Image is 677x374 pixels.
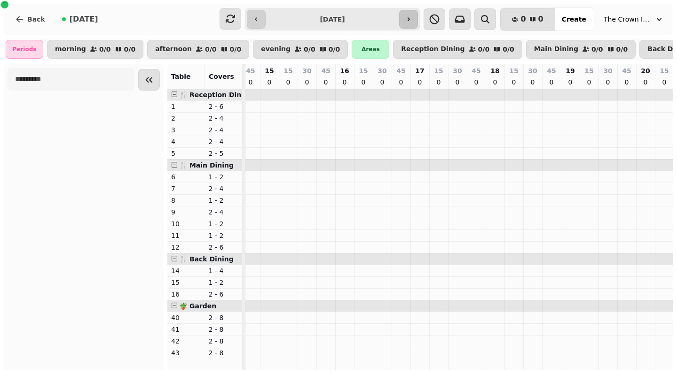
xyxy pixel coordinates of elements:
[283,66,292,76] p: 15
[247,77,254,87] p: 0
[209,290,239,299] p: 2 - 6
[397,77,405,87] p: 0
[209,266,239,275] p: 1 - 4
[604,15,651,24] span: The Crown Inn
[416,77,424,87] p: 0
[472,77,480,87] p: 0
[8,8,53,31] button: Back
[266,77,273,87] p: 0
[205,46,217,53] p: 0 / 0
[598,11,669,28] button: The Crown Inn
[171,348,201,358] p: 43
[171,73,191,80] span: Table
[171,219,201,229] p: 10
[261,46,291,53] p: evening
[401,46,464,53] p: Reception Dining
[520,15,526,23] span: 0
[534,46,578,53] p: Main Dining
[171,266,201,275] p: 14
[209,102,239,111] p: 2 - 6
[209,184,239,193] p: 2 - 4
[567,77,574,87] p: 0
[209,137,239,146] p: 2 - 4
[548,77,555,87] p: 0
[171,102,201,111] p: 1
[584,66,593,76] p: 15
[124,46,136,53] p: 0 / 0
[55,46,86,53] p: morning
[660,66,669,76] p: 15
[70,15,98,23] span: [DATE]
[604,77,612,87] p: 0
[359,66,368,76] p: 15
[171,184,201,193] p: 7
[341,77,348,87] p: 0
[554,8,594,31] button: Create
[360,77,367,87] p: 0
[171,196,201,205] p: 8
[209,243,239,252] p: 2 - 6
[623,77,630,87] p: 0
[253,40,348,59] button: evening0/00/0
[209,172,239,182] p: 1 - 2
[55,8,106,31] button: [DATE]
[303,77,311,87] p: 0
[352,40,389,59] div: Areas
[171,290,201,299] p: 16
[209,325,239,334] p: 2 - 8
[171,325,201,334] p: 41
[454,77,461,87] p: 0
[171,172,201,182] p: 6
[209,149,239,158] p: 2 - 5
[510,77,518,87] p: 0
[622,66,631,76] p: 45
[209,278,239,287] p: 1 - 2
[538,15,543,23] span: 0
[209,348,239,358] p: 2 - 8
[503,46,514,53] p: 0 / 0
[147,40,249,59] button: afternoon0/00/0
[322,77,330,87] p: 0
[434,66,443,76] p: 15
[591,46,603,53] p: 0 / 0
[171,231,201,240] p: 11
[209,207,239,217] p: 2 - 4
[209,114,239,123] p: 2 - 4
[603,66,612,76] p: 30
[616,46,628,53] p: 0 / 0
[415,66,424,76] p: 17
[179,91,253,99] span: 🍴 Reception Dining
[155,46,192,53] p: afternoon
[642,77,649,87] p: 0
[630,329,677,374] iframe: Chat Widget
[209,313,239,322] p: 2 - 8
[566,66,575,76] p: 19
[246,66,255,76] p: 45
[500,8,554,31] button: 00
[528,66,537,76] p: 30
[138,69,160,91] button: Collapse sidebar
[27,16,45,23] span: Back
[209,336,239,346] p: 2 - 8
[585,77,593,87] p: 0
[378,77,386,87] p: 0
[526,40,636,59] button: Main Dining0/00/0
[393,40,522,59] button: Reception Dining0/00/0
[209,231,239,240] p: 1 - 2
[171,278,201,287] p: 15
[641,66,650,76] p: 20
[661,77,668,87] p: 0
[321,66,330,76] p: 45
[284,77,292,87] p: 0
[453,66,462,76] p: 30
[171,149,201,158] p: 5
[6,40,43,59] div: Periods
[171,336,201,346] p: 42
[171,114,201,123] p: 2
[179,302,216,310] span: 🪴 Garden
[478,46,490,53] p: 0 / 0
[329,46,340,53] p: 0 / 0
[509,66,518,76] p: 15
[396,66,405,76] p: 45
